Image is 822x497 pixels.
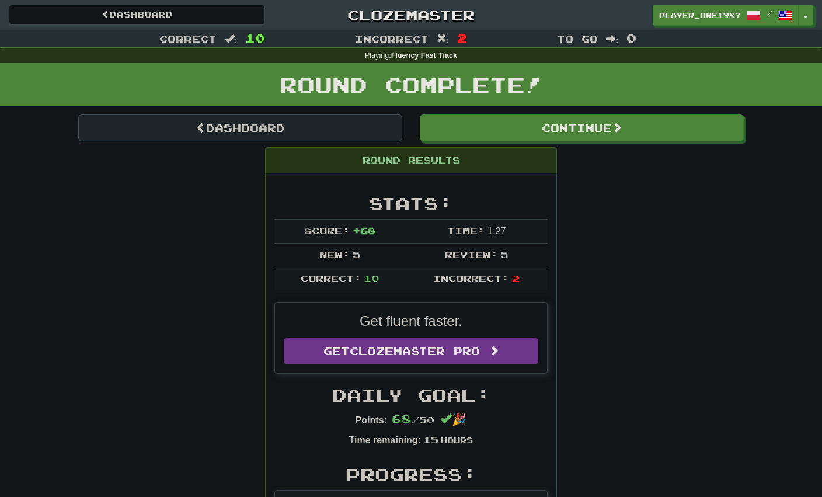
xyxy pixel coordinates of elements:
[159,33,217,44] span: Correct
[266,148,556,173] div: Round Results
[500,249,508,260] span: 5
[319,249,350,260] span: New:
[606,34,619,44] span: :
[659,10,741,20] span: Player_one1987
[349,435,421,445] strong: Time remaining:
[78,114,402,141] a: Dashboard
[9,5,265,25] a: Dashboard
[420,114,744,141] button: Continue
[301,273,361,284] span: Correct:
[433,273,509,284] span: Incorrect:
[274,385,548,405] h2: Daily Goal:
[245,31,265,45] span: 10
[225,34,238,44] span: :
[653,5,799,26] a: Player_one1987 /
[283,5,539,25] a: Clozemaster
[350,345,480,357] span: Clozemaster Pro
[437,34,450,44] span: :
[353,249,360,260] span: 5
[364,273,379,284] span: 10
[355,33,429,44] span: Incorrect
[512,273,520,284] span: 2
[274,465,548,484] h2: Progress:
[353,225,375,236] span: + 68
[304,225,350,236] span: Score:
[356,415,387,425] strong: Points:
[445,249,498,260] span: Review:
[4,73,818,96] h1: Round Complete!
[626,31,636,45] span: 0
[441,435,473,445] small: Hours
[391,51,457,60] strong: Fluency Fast Track
[392,412,412,426] span: 68
[557,33,598,44] span: To go
[392,414,434,425] span: / 50
[440,413,466,426] span: 🎉
[284,311,538,331] p: Get fluent faster.
[274,194,548,213] h2: Stats:
[423,434,438,445] span: 15
[284,338,538,364] a: GetClozemaster Pro
[487,226,506,236] span: 1 : 27
[457,31,467,45] span: 2
[767,9,772,18] span: /
[447,225,485,236] span: Time:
